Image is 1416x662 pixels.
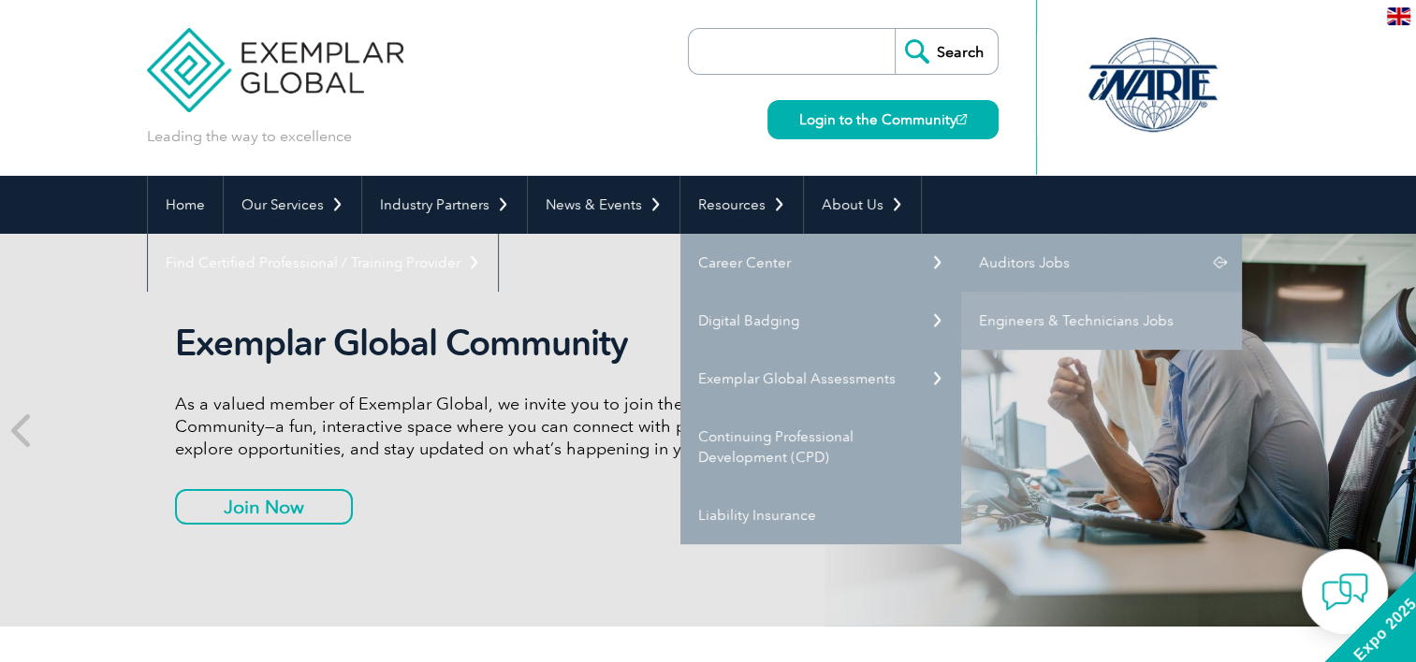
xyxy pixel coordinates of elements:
[680,292,961,350] a: Digital Badging
[1387,7,1410,25] img: en
[528,176,679,234] a: News & Events
[175,489,353,525] a: Join Now
[224,176,361,234] a: Our Services
[961,292,1242,350] a: Engineers & Technicians Jobs
[175,322,877,365] h2: Exemplar Global Community
[147,126,352,147] p: Leading the way to excellence
[1321,568,1368,615] img: contact-chat.png
[680,486,961,544] a: Liability Insurance
[895,29,998,74] input: Search
[680,350,961,408] a: Exemplar Global Assessments
[148,176,223,234] a: Home
[362,176,527,234] a: Industry Partners
[175,393,877,460] p: As a valued member of Exemplar Global, we invite you to join the Exemplar Global Community—a fun,...
[961,234,1242,292] a: Auditors Jobs
[804,176,921,234] a: About Us
[680,234,961,292] a: Career Center
[956,114,967,124] img: open_square.png
[767,100,999,139] a: Login to the Community
[148,234,498,292] a: Find Certified Professional / Training Provider
[680,408,961,486] a: Continuing Professional Development (CPD)
[680,176,803,234] a: Resources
